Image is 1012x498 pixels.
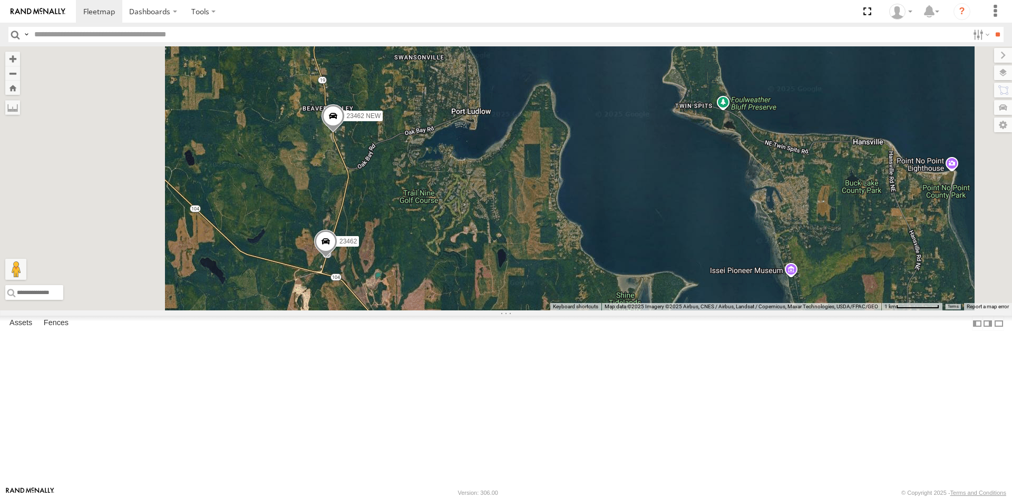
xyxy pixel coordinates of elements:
button: Drag Pegman onto the map to open Street View [5,259,26,280]
a: Visit our Website [6,487,54,498]
div: Sardor Khadjimedov [885,4,916,19]
i: ? [953,3,970,20]
label: Dock Summary Table to the Left [972,316,982,331]
label: Measure [5,100,20,115]
a: Terms (opens in new tab) [948,305,959,309]
span: 1 km [884,304,896,309]
button: Zoom out [5,66,20,81]
label: Search Filter Options [969,27,991,42]
span: Map data ©2025 Imagery ©2025 Airbus, CNES / Airbus, Landsat / Copernicus, Maxar Technologies, USD... [605,304,878,309]
span: 23462 [339,237,357,245]
div: Version: 306.00 [458,490,498,496]
img: rand-logo.svg [11,8,65,15]
a: Report a map error [967,304,1009,309]
button: Map Scale: 1 km per 78 pixels [881,303,942,310]
button: Keyboard shortcuts [553,303,598,310]
label: Dock Summary Table to the Right [982,316,993,331]
label: Search Query [22,27,31,42]
button: Zoom in [5,52,20,66]
a: Terms and Conditions [950,490,1006,496]
div: © Copyright 2025 - [901,490,1006,496]
label: Assets [4,316,37,331]
label: Hide Summary Table [994,316,1004,331]
button: Zoom Home [5,81,20,95]
label: Fences [38,316,74,331]
span: 23462 NEW [347,112,381,120]
label: Map Settings [994,118,1012,132]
